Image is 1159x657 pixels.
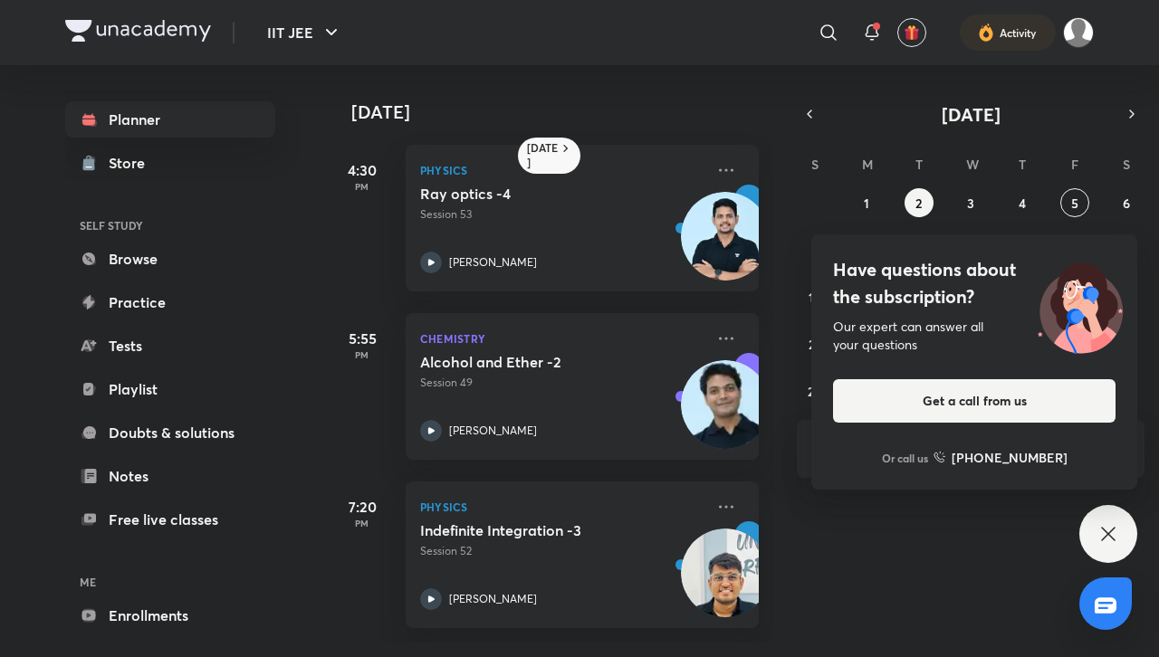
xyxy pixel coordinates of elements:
button: September 3, 2025 [956,188,985,217]
h6: [DATE] [527,141,559,170]
abbr: September 14, 2025 [809,289,821,306]
a: Browse [65,241,275,277]
h5: Alcohol and Ether -2 [420,353,646,371]
abbr: September 28, 2025 [808,383,821,400]
p: [PERSON_NAME] [449,423,537,439]
abbr: September 5, 2025 [1071,195,1078,212]
p: Physics [420,159,704,181]
abbr: Saturday [1123,156,1130,173]
img: avatar [904,24,920,41]
a: [PHONE_NUMBER] [934,448,1068,467]
button: IIT JEE [256,14,353,51]
button: September 4, 2025 [1008,188,1037,217]
abbr: September 3, 2025 [967,195,974,212]
img: Company Logo [65,20,211,42]
abbr: September 6, 2025 [1123,195,1130,212]
abbr: September 2, 2025 [915,195,922,212]
abbr: September 4, 2025 [1019,195,1026,212]
p: [PERSON_NAME] [449,254,537,271]
p: Chemistry [420,328,704,349]
h5: 5:55 [326,328,398,349]
button: September 6, 2025 [1112,188,1141,217]
button: Get a call from us [833,379,1116,423]
h5: Ray optics -4 [420,185,646,203]
button: [DATE] [822,101,1119,127]
a: Tests [65,328,275,364]
p: Session 53 [420,206,704,223]
a: Enrollments [65,597,275,633]
button: September 7, 2025 [800,235,829,264]
a: Store [65,145,275,181]
abbr: Wednesday [966,156,979,173]
img: ttu_illustration_new.svg [1023,256,1137,354]
div: Store [109,152,156,174]
button: September 5, 2025 [1060,188,1089,217]
abbr: Monday [862,156,873,173]
p: PM [326,181,398,192]
h6: SELF STUDY [65,210,275,241]
h5: 7:20 [326,496,398,518]
abbr: Friday [1071,156,1078,173]
p: Or call us [882,450,928,466]
abbr: Thursday [1019,156,1026,173]
div: Our expert can answer all your questions [833,318,1116,354]
p: [PERSON_NAME] [449,591,537,607]
a: Notes [65,458,275,494]
abbr: Tuesday [915,156,923,173]
h5: 4:30 [326,159,398,181]
abbr: September 21, 2025 [809,336,820,353]
span: [DATE] [942,102,1001,127]
p: Physics [420,496,704,518]
p: PM [326,349,398,360]
a: Planner [65,101,275,138]
h6: [PHONE_NUMBER] [952,448,1068,467]
abbr: Sunday [811,156,819,173]
img: activity [978,22,994,43]
p: PM [326,518,398,528]
abbr: September 1, 2025 [864,195,869,212]
p: Session 52 [420,543,704,559]
a: Playlist [65,371,275,407]
a: Free live classes [65,501,275,538]
button: September 1, 2025 [852,188,881,217]
button: avatar [897,18,926,47]
button: September 21, 2025 [800,329,829,358]
h6: ME [65,567,275,597]
button: September 28, 2025 [800,376,829,405]
h4: Have questions about the subscription? [833,256,1116,310]
a: Doubts & solutions [65,414,275,451]
a: Company Logo [65,20,211,46]
button: September 2, 2025 [905,188,934,217]
h5: Indefinite Integration -3 [420,521,646,539]
button: September 14, 2025 [800,282,829,311]
img: Tilak Soneji [1063,17,1094,48]
h4: [DATE] [351,101,777,123]
a: Practice [65,284,275,320]
p: Session 49 [420,375,704,391]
